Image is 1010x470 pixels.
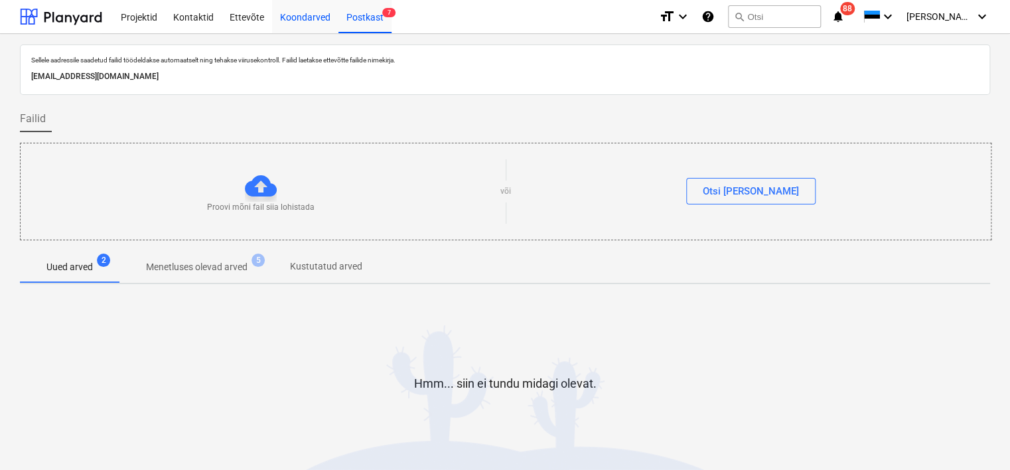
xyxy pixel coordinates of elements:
i: format_size [659,9,675,25]
button: Otsi [PERSON_NAME] [686,178,816,204]
span: 5 [252,254,265,267]
i: notifications [831,9,845,25]
p: või [500,186,511,197]
span: 2 [97,254,110,267]
span: 88 [840,2,855,15]
span: 7 [382,8,396,17]
i: keyboard_arrow_down [974,9,990,25]
p: Menetluses olevad arved [146,260,248,274]
div: Otsi [PERSON_NAME] [703,183,799,200]
p: [EMAIL_ADDRESS][DOMAIN_NAME] [31,70,979,84]
span: search [734,11,745,22]
span: [PERSON_NAME] [906,11,973,22]
span: Failid [20,111,46,127]
i: keyboard_arrow_down [880,9,896,25]
i: keyboard_arrow_down [675,9,691,25]
i: Abikeskus [701,9,715,25]
button: Otsi [728,5,821,28]
p: Uued arved [46,260,93,274]
div: Proovi mõni fail siia lohistadavõiOtsi [PERSON_NAME] [20,143,991,240]
p: Sellele aadressile saadetud failid töödeldakse automaatselt ning tehakse viirusekontroll. Failid ... [31,56,979,64]
p: Hmm... siin ei tundu midagi olevat. [414,376,597,392]
p: Proovi mõni fail siia lohistada [207,202,315,213]
p: Kustutatud arved [290,260,362,274]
